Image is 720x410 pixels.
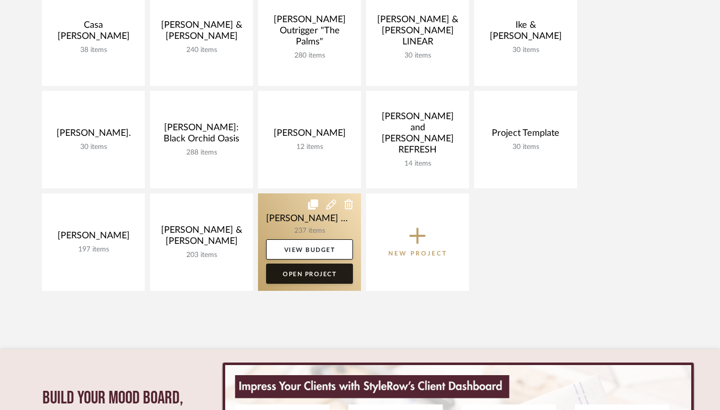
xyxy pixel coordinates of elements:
div: 197 items [50,245,137,254]
div: [PERSON_NAME] Outrigger "The Palms" [266,14,353,52]
button: New Project [366,193,469,291]
div: 30 items [482,46,569,55]
div: Casa [PERSON_NAME] [50,20,137,46]
div: [PERSON_NAME]. [50,128,137,143]
div: 30 items [482,143,569,151]
div: Ike & [PERSON_NAME] [482,20,569,46]
a: View Budget [266,239,353,260]
p: New Project [388,248,447,259]
div: 288 items [158,148,245,157]
div: [PERSON_NAME] & [PERSON_NAME] LINEAR [374,14,461,52]
div: Project Template [482,128,569,143]
div: [PERSON_NAME] [50,230,137,245]
div: 30 items [50,143,137,151]
div: 14 items [374,160,461,168]
div: 38 items [50,46,137,55]
div: 240 items [158,46,245,55]
div: [PERSON_NAME] & [PERSON_NAME] [158,225,245,251]
a: Open Project [266,264,353,284]
div: 280 items [266,52,353,60]
div: 12 items [266,143,353,151]
div: 203 items [158,251,245,260]
div: [PERSON_NAME] & [PERSON_NAME] [158,20,245,46]
div: 30 items [374,52,461,60]
div: [PERSON_NAME] and [PERSON_NAME] REFRESH [374,111,461,160]
div: [PERSON_NAME] [266,128,353,143]
div: [PERSON_NAME]: Black Orchid Oasis [158,122,245,148]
